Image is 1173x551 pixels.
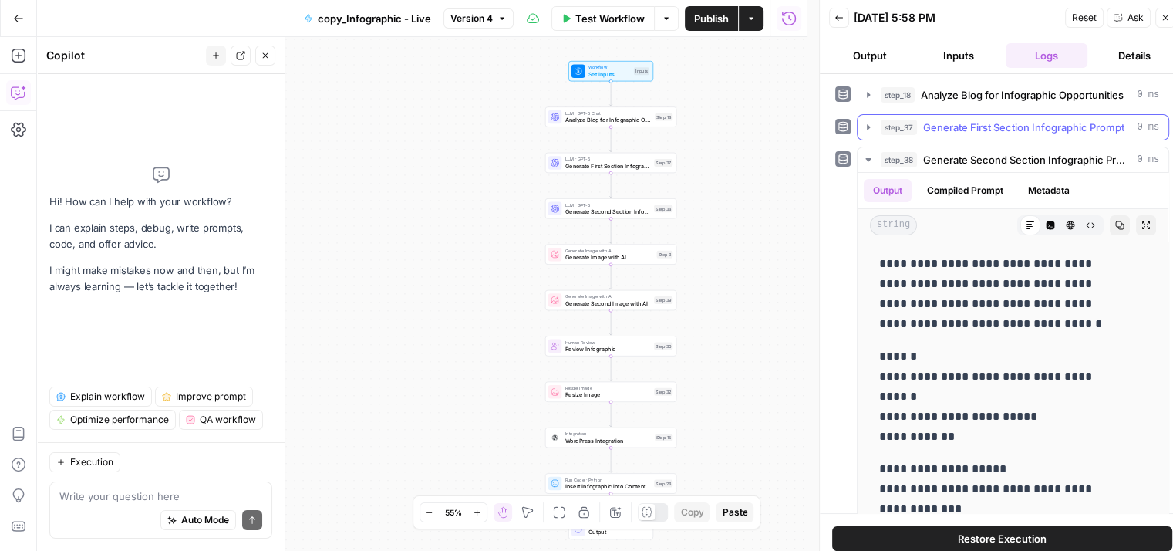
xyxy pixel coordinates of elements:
[588,70,630,79] span: Set Inputs
[674,502,710,522] button: Copy
[1107,8,1151,28] button: Ask
[694,11,729,26] span: Publish
[575,11,645,26] span: Test Workflow
[1065,8,1104,28] button: Reset
[49,220,272,252] p: I can explain steps, debug, write prompts, code, and offer advice.
[46,48,201,63] div: Copilot
[923,152,1131,167] span: Generate Second Section Infographic Prompt
[565,208,651,216] span: Generate Second Section Infographic Prompt
[858,147,1168,172] button: 0 ms
[654,205,672,212] div: Step 38
[545,198,676,218] div: LLM · GPT-5Generate Second Section Infographic PromptStep 38
[881,87,915,103] span: step_18
[545,428,676,448] div: IntegrationWordPress IntegrationStep 15
[49,387,152,407] button: Explain workflow
[609,265,612,289] g: Edge from step_3 to step_39
[1137,88,1159,102] span: 0 ms
[918,179,1013,202] button: Compiled Prompt
[921,87,1124,103] span: Analyze Blog for Infographic Opportunities
[545,290,676,310] div: Generate Image with AIGenerate Second Image with AIStep 39
[654,296,672,304] div: Step 39
[958,531,1047,546] span: Restore Execution
[70,455,113,469] span: Execution
[1137,120,1159,134] span: 0 ms
[722,505,747,519] span: Paste
[443,8,514,29] button: Version 4
[588,528,646,536] span: Output
[176,390,246,404] span: Improve prompt
[917,43,999,68] button: Inputs
[609,127,612,152] g: Edge from step_18 to step_37
[545,244,676,264] div: Generate Image with AIGenerate Image with AIStep 3
[656,251,672,259] div: Step 3
[565,431,652,438] span: Integration
[609,356,612,380] g: Edge from step_30 to step_32
[70,390,145,404] span: Explain workflow
[565,436,652,445] span: WordPress Integration
[70,413,169,427] span: Optimize performance
[923,120,1124,135] span: Generate First Section Infographic Prompt
[565,116,652,124] span: Analyze Blog for Infographic Opportunities
[179,410,263,430] button: QA workflow
[565,201,651,208] span: LLM · GPT-5
[870,215,917,235] span: string
[49,452,120,472] button: Execution
[858,83,1168,107] button: 0 ms
[634,67,649,75] div: Inputs
[565,384,651,391] span: Resize Image
[1127,11,1144,25] span: Ask
[295,6,440,31] button: copy_Infographic - Live
[680,505,703,519] span: Copy
[654,342,672,350] div: Step 30
[609,310,612,335] g: Edge from step_39 to step_30
[545,61,676,81] div: WorkflowSet InputsInputs
[655,434,672,441] div: Step 15
[155,387,253,407] button: Improve prompt
[832,526,1172,551] button: Restore Execution
[551,434,559,442] img: WordPress%20logotype.png
[565,476,651,483] span: Run Code · Python
[655,113,672,121] div: Step 18
[1072,11,1097,25] span: Reset
[1137,153,1159,167] span: 0 ms
[450,12,493,25] span: Version 4
[181,513,229,527] span: Auto Mode
[49,410,176,430] button: Optimize performance
[545,473,676,493] div: Run Code · PythonInsert Infographic into ContentStep 28
[609,218,612,243] g: Edge from step_38 to step_3
[609,402,612,427] g: Edge from step_32 to step_15
[1006,43,1087,68] button: Logs
[609,448,612,472] g: Edge from step_15 to step_28
[445,506,462,519] span: 55%
[551,6,654,31] button: Test Workflow
[881,152,917,167] span: step_38
[565,253,653,262] span: Generate Image with AI
[49,262,272,295] p: I might make mistakes now and then, but I’m always learning — let’s tackle it together!
[545,106,676,127] div: LLM · GPT-5 ChatAnalyze Blog for Infographic OpportunitiesStep 18
[858,115,1168,140] button: 0 ms
[318,11,431,26] span: copy_Infographic - Live
[609,81,612,106] g: Edge from start to step_18
[49,194,272,210] p: Hi! How can I help with your workflow?
[565,299,651,307] span: Generate Second Image with AI
[565,247,653,254] span: Generate Image with AI
[545,153,676,173] div: LLM · GPT-5Generate First Section Infographic PromptStep 37
[588,64,630,71] span: Workflow
[545,382,676,402] div: Resize ImageResize ImageStep 32
[565,482,651,491] span: Insert Infographic into Content
[565,339,651,346] span: Human Review
[864,179,912,202] button: Output
[716,502,753,522] button: Paste
[829,43,911,68] button: Output
[685,6,738,31] button: Publish
[565,156,651,163] span: LLM · GPT-5
[545,519,676,539] div: EndOutput
[881,120,917,135] span: step_37
[565,161,651,170] span: Generate First Section Infographic Prompt
[1019,179,1079,202] button: Metadata
[565,110,652,117] span: LLM · GPT-5 Chat
[565,293,651,300] span: Generate Image with AI
[160,510,236,530] button: Auto Mode
[654,388,672,396] div: Step 32
[565,390,651,399] span: Resize Image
